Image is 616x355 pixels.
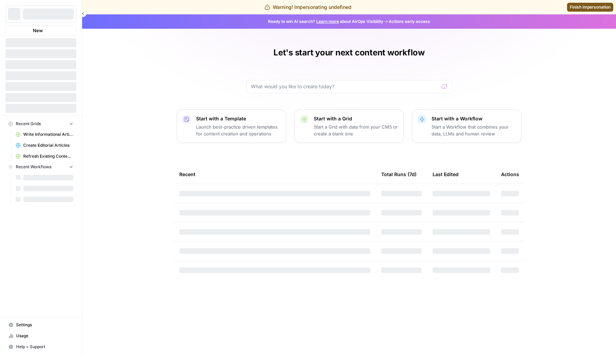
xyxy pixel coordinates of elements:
[33,27,43,34] span: New
[177,109,286,143] button: Start with a TemplateLaunch best-practice driven templates for content creation and operations
[501,165,519,184] div: Actions
[294,109,404,143] button: Start with a GridStart a Grid with data from your CMS or create a blank one
[16,322,73,328] span: Settings
[5,119,76,129] button: Recent Grids
[196,115,280,122] p: Start with a Template
[433,165,459,184] div: Last Edited
[251,83,439,90] input: What would you like to create today?
[412,109,522,143] button: Start with a WorkflowStart a Workflow that combines your data, LLMs and human review
[16,344,73,350] span: Help + Support
[5,319,76,330] a: Settings
[381,165,416,184] div: Total Runs (7d)
[196,123,280,137] p: Launch best-practice driven templates for content creation and operations
[23,153,73,159] span: Refresh Existing Content (13)
[567,3,613,12] a: Finish impersonation
[16,121,41,127] span: Recent Grids
[570,4,611,10] span: Finish impersonation
[314,115,398,122] p: Start with a Grid
[5,162,76,172] button: Recent Workflows
[265,4,351,11] div: Warning! Impersonating undefined
[5,330,76,341] a: Usage
[316,19,339,24] a: Learn more
[432,115,516,122] p: Start with a Workflow
[179,165,370,184] div: Recent
[268,18,383,25] span: Ready to win AI search? about AirOps Visibility
[389,18,430,25] span: Actions early access
[314,123,398,137] p: Start a Grid with data from your CMS or create a blank one
[432,123,516,137] p: Start a Workflow that combines your data, LLMs and human review
[273,47,425,58] h1: Let's start your next content workflow
[16,333,73,339] span: Usage
[13,151,76,162] a: Refresh Existing Content (13)
[13,140,76,151] a: Create Editorial Articles
[23,131,73,137] span: Write Informational Article
[5,25,76,36] button: New
[16,164,51,170] span: Recent Workflows
[13,129,76,140] a: Write Informational Article
[5,341,76,352] button: Help + Support
[23,142,73,148] span: Create Editorial Articles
